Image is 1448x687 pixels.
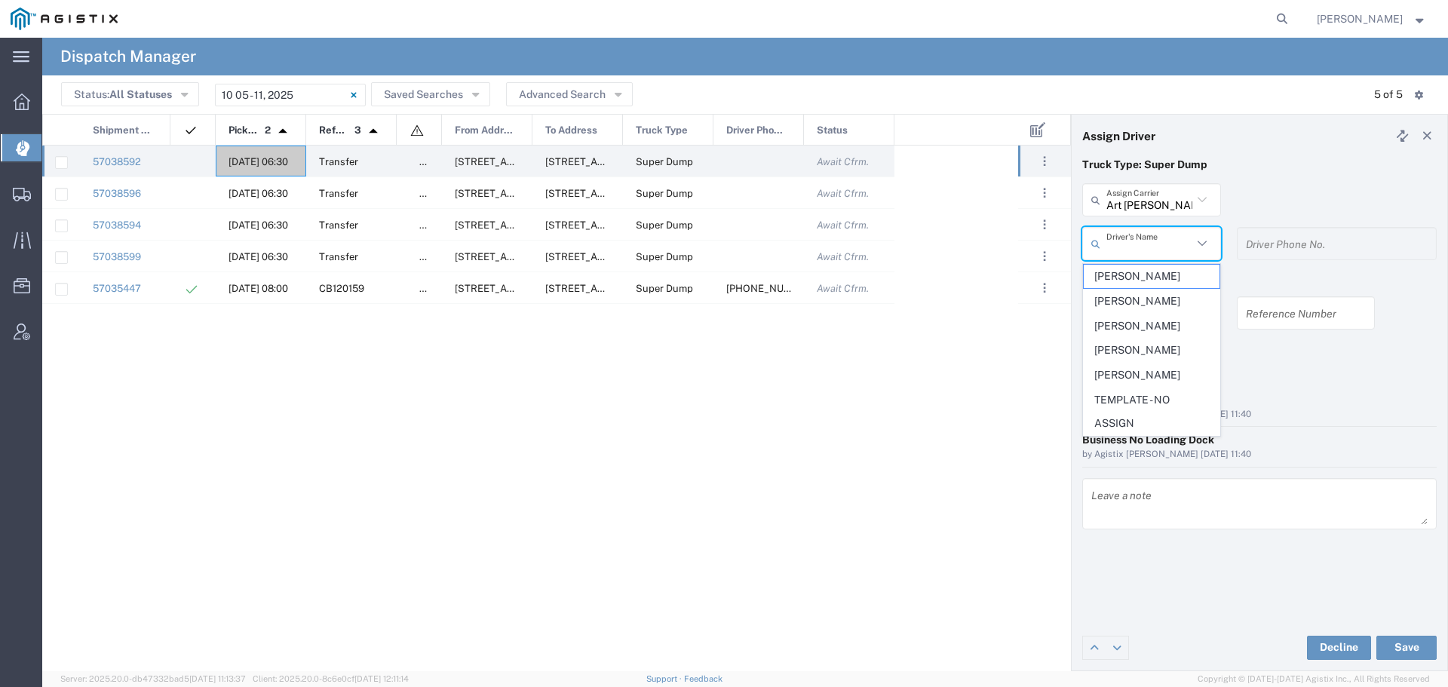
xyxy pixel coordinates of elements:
[93,251,141,262] a: 57038599
[1106,636,1128,659] a: Edit next row
[1034,278,1055,299] button: ...
[817,251,869,262] span: Await Cfrm.
[229,115,259,146] span: Pickup Date and Time
[361,119,385,143] img: arrow-dropup.svg
[419,156,442,167] span: false
[319,219,358,231] span: Transfer
[455,188,605,199] span: 4588 Hope Ln, Salida, California, 95368, United States
[1082,367,1437,380] h4: Notes
[455,251,605,262] span: 4588 Hope Ln, Salida, California, 95368, United States
[354,115,361,146] span: 3
[1084,388,1219,435] span: TEMPLATE - NO ASSIGN
[817,156,869,167] span: Await Cfrm.
[455,219,605,231] span: 4588 Hope Ln, Salida, California, 95368, United States
[319,283,364,294] span: CB120159
[1084,314,1219,338] span: [PERSON_NAME]
[1043,152,1046,170] span: . . .
[1084,265,1219,288] span: [PERSON_NAME]
[229,188,288,199] span: 10/07/2025, 06:30
[1082,392,1437,408] div: Business No Loading Dock
[1082,271,1437,284] h4: References
[93,115,154,146] span: Shipment No.
[229,283,288,294] span: 10/06/2025, 08:00
[545,188,695,199] span: 4330 E. Winery Rd, Acampo, California, 95220, United States
[545,219,695,231] span: 4330 E. Winery Rd, Acampo, California, 95220, United States
[1034,214,1055,235] button: ...
[636,283,693,294] span: Super Dump
[1082,448,1437,462] div: by Agistix [PERSON_NAME] [DATE] 11:40
[1043,247,1046,265] span: . . .
[636,115,688,146] span: Truck Type
[817,188,869,199] span: Await Cfrm.
[1043,216,1046,234] span: . . .
[455,115,516,146] span: From Address
[109,88,172,100] span: All Statuses
[1043,184,1046,202] span: . . .
[1316,10,1428,28] button: [PERSON_NAME]
[1307,636,1371,660] button: Decline
[545,156,695,167] span: 4330 E. Winery Rd, Acampo, California, 95220, United States
[265,115,271,146] span: 2
[506,82,633,106] button: Advanced Search
[419,283,442,294] span: false
[419,188,442,199] span: false
[319,115,349,146] span: Reference
[545,115,597,146] span: To Address
[1034,182,1055,204] button: ...
[183,123,198,138] img: icon
[419,251,442,262] span: false
[1374,87,1403,103] div: 5 of 5
[455,283,605,294] span: 26292 E River Rd, Escalon, California, 95320, United States
[93,188,141,199] a: 57038596
[817,219,869,231] span: Await Cfrm.
[455,156,605,167] span: 4588 Hope Ln, Salida, California, 95368, United States
[1082,157,1437,173] p: Truck Type: Super Dump
[319,188,358,199] span: Transfer
[1084,290,1219,313] span: [PERSON_NAME]
[229,219,288,231] span: 10/07/2025, 06:30
[684,674,722,683] a: Feedback
[817,115,848,146] span: Status
[1034,151,1055,172] button: ...
[93,283,141,294] a: 57035447
[371,82,490,106] button: Saved Searches
[319,251,358,262] span: Transfer
[410,123,425,138] img: icon
[419,219,442,231] span: false
[1082,408,1437,422] div: by Agistix [PERSON_NAME] [DATE] 11:40
[636,188,693,199] span: Super Dump
[1082,432,1437,448] div: Business No Loading Dock
[253,674,409,683] span: Client: 2025.20.0-8c6e0cf
[229,156,288,167] span: 10/07/2025, 06:30
[271,119,295,143] img: arrow-dropup.svg
[646,674,684,683] a: Support
[1376,636,1437,660] button: Save
[636,219,693,231] span: Super Dump
[11,8,118,30] img: logo
[354,674,409,683] span: [DATE] 12:11:14
[229,251,288,262] span: 10/07/2025, 06:30
[726,115,787,146] span: Driver Phone No.
[1083,636,1106,659] a: Edit previous row
[1082,129,1155,143] h4: Assign Driver
[189,674,246,683] span: [DATE] 11:13:37
[545,251,695,262] span: 4330 E. Winery Rd, Acampo, California, 95220, United States
[1084,363,1219,387] span: [PERSON_NAME]
[726,283,815,294] span: 209-923-3295
[93,156,141,167] a: 57038592
[636,156,693,167] span: Super Dump
[1198,673,1430,685] span: Copyright © [DATE]-[DATE] Agistix Inc., All Rights Reserved
[636,251,693,262] span: Super Dump
[93,219,141,231] a: 57038594
[817,283,869,294] span: Await Cfrm.
[61,82,199,106] button: Status:All Statuses
[1317,11,1403,27] span: Robert Casaus
[545,283,695,294] span: 4040 West Ln, Stockton, California, 95204, United States
[1034,246,1055,267] button: ...
[1084,339,1219,362] span: [PERSON_NAME]
[319,156,358,167] span: Transfer
[60,674,246,683] span: Server: 2025.20.0-db47332bad5
[1043,279,1046,297] span: . . .
[60,38,196,75] h4: Dispatch Manager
